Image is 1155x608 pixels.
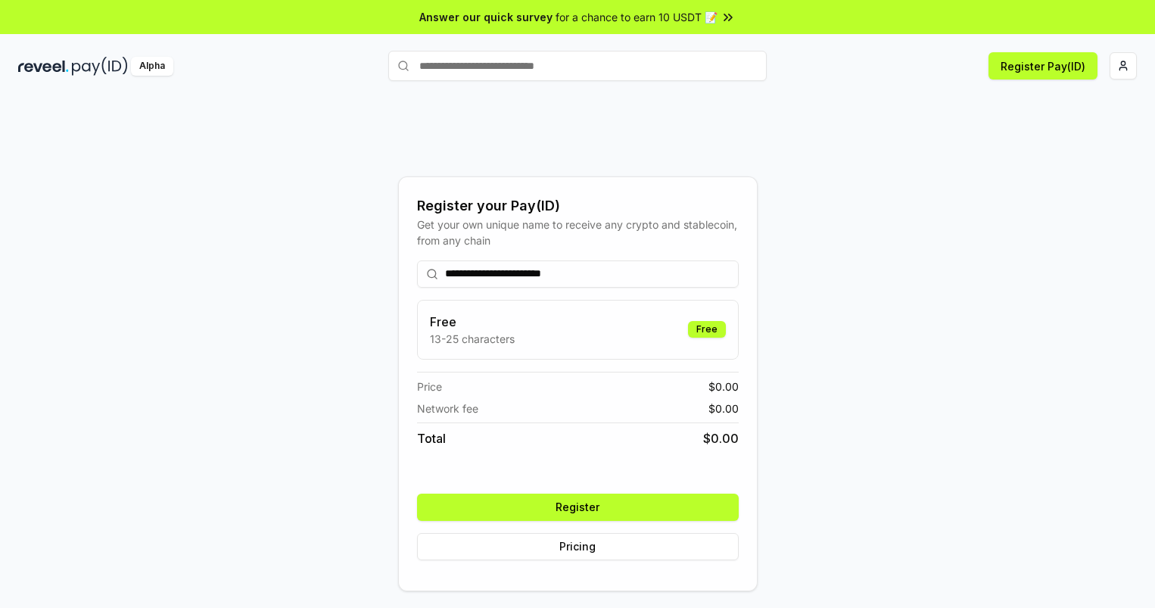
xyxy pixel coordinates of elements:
[430,331,515,347] p: 13-25 characters
[703,429,739,447] span: $ 0.00
[417,494,739,521] button: Register
[688,321,726,338] div: Free
[556,9,718,25] span: for a chance to earn 10 USDT 📝
[708,379,739,394] span: $ 0.00
[417,379,442,394] span: Price
[417,195,739,217] div: Register your Pay(ID)
[131,57,173,76] div: Alpha
[417,533,739,560] button: Pricing
[417,401,478,416] span: Network fee
[417,217,739,248] div: Get your own unique name to receive any crypto and stablecoin, from any chain
[18,57,69,76] img: reveel_dark
[72,57,128,76] img: pay_id
[419,9,553,25] span: Answer our quick survey
[417,429,446,447] span: Total
[708,401,739,416] span: $ 0.00
[988,52,1097,80] button: Register Pay(ID)
[430,313,515,331] h3: Free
